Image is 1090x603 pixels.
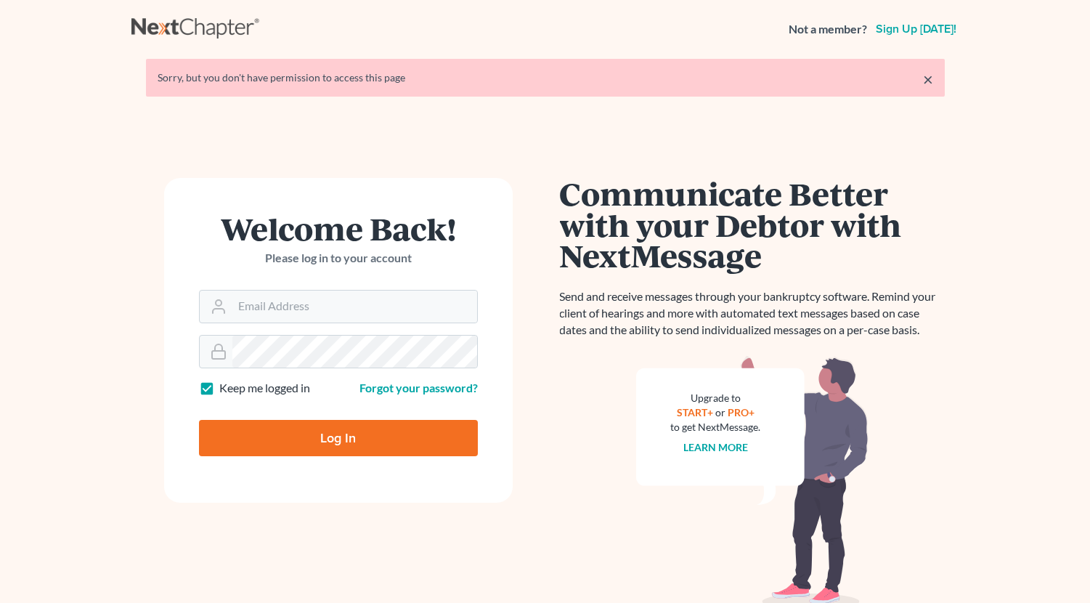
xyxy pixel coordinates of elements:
[683,441,748,453] a: Learn more
[873,23,959,35] a: Sign up [DATE]!
[715,406,725,418] span: or
[199,250,478,267] p: Please log in to your account
[560,178,945,271] h1: Communicate Better with your Debtor with NextMessage
[923,70,933,88] a: ×
[671,420,761,434] div: to get NextMessage.
[199,420,478,456] input: Log In
[789,21,867,38] strong: Not a member?
[359,381,478,394] a: Forgot your password?
[232,291,477,323] input: Email Address
[158,70,933,85] div: Sorry, but you don't have permission to access this page
[199,213,478,244] h1: Welcome Back!
[560,288,945,339] p: Send and receive messages through your bankruptcy software. Remind your client of hearings and mo...
[671,391,761,405] div: Upgrade to
[677,406,713,418] a: START+
[728,406,755,418] a: PRO+
[219,380,310,397] label: Keep me logged in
